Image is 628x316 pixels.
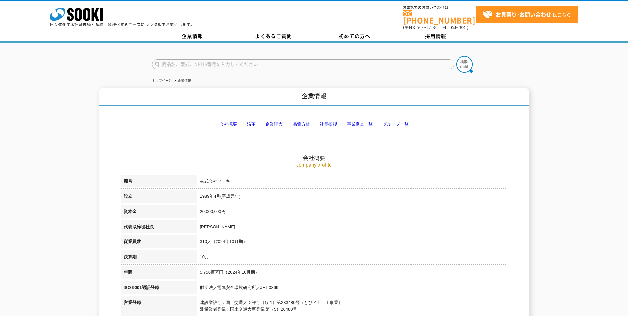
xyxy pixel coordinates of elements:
td: 20,000,000円 [197,205,508,220]
th: 設立 [121,190,197,205]
span: 初めての方へ [339,32,370,40]
a: 企業理念 [266,122,283,127]
a: 採用情報 [395,31,476,41]
strong: お見積り･お問い合わせ [496,10,551,18]
span: 8:50 [413,25,422,30]
li: 企業情報 [173,78,191,84]
a: トップページ [152,79,172,82]
a: 初めての方へ [314,31,395,41]
a: 企業情報 [152,31,233,41]
span: (平日 ～ 土日、祝日除く) [403,25,468,30]
h1: 企業情報 [99,88,529,106]
th: 資本金 [121,205,197,220]
p: 日々進化する計測技術と多種・多様化するニーズにレンタルでお応えします。 [50,23,195,26]
a: 沿革 [247,122,256,127]
td: [PERSON_NAME] [197,220,508,236]
a: 会社概要 [220,122,237,127]
th: 年商 [121,266,197,281]
td: 10月 [197,250,508,266]
span: 17:30 [426,25,438,30]
p: company profile [121,161,508,168]
span: はこちら [482,10,571,20]
td: 5,756百万円（2024年10月期） [197,266,508,281]
th: 決算期 [121,250,197,266]
a: よくあるご質問 [233,31,314,41]
td: 1989年4月(平成元年) [197,190,508,205]
td: 310人（2024年10月期） [197,235,508,250]
a: お見積り･お問い合わせはこちら [476,6,578,23]
h2: 会社概要 [121,88,508,161]
a: 社長挨拶 [320,122,337,127]
input: 商品名、型式、NETIS番号を入力してください [152,59,454,69]
th: 従業員数 [121,235,197,250]
a: 品質方針 [293,122,310,127]
th: ISO 9001認証登録 [121,281,197,296]
a: グループ一覧 [383,122,409,127]
a: 事業拠点一覧 [347,122,373,127]
a: [PHONE_NUMBER] [403,10,476,24]
td: 財団法人電気安全環境研究所／JET-0869 [197,281,508,296]
th: 商号 [121,175,197,190]
td: 株式会社ソーキ [197,175,508,190]
span: お電話でのお問い合わせは [403,6,476,10]
th: 代表取締役社長 [121,220,197,236]
img: btn_search.png [456,56,473,73]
